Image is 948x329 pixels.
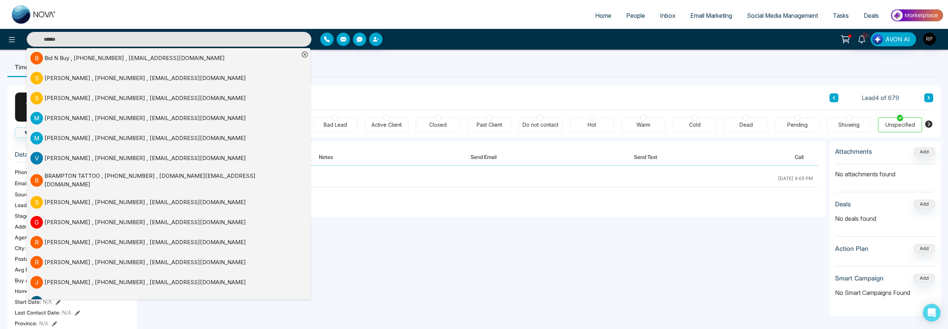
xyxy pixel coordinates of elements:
h3: Details [15,151,130,162]
button: Call [15,127,51,138]
div: Past Client [477,121,502,129]
span: People [626,12,645,19]
img: Lead Flow [872,34,883,44]
h3: Deals [835,200,851,208]
img: Nova CRM Logo [12,5,56,24]
div: Open Intercom Messenger [923,304,941,322]
img: User Avatar [923,33,936,45]
div: [PERSON_NAME] , [PHONE_NUMBER] , [EMAIL_ADDRESS][DOMAIN_NAME] [44,134,246,143]
h3: Attachments [835,148,872,155]
div: Dead [740,121,753,129]
span: Address: [15,223,47,230]
span: Phone: [15,168,31,176]
span: Avg Property Price : [15,266,61,273]
div: Showing [838,121,859,129]
div: BRAMPTON TATTOO , [PHONE_NUMBER] , [DOMAIN_NAME][EMAIL_ADDRESS][DOMAIN_NAME] [44,172,299,189]
a: Email Marketing [683,9,740,23]
span: 10+ [862,32,868,39]
span: Home [595,12,611,19]
p: R [30,256,43,269]
div: Active Client [371,121,402,129]
span: Tasks [833,12,849,19]
a: Inbox [652,9,683,23]
span: Start Date : [15,298,41,306]
div: Closed [429,121,447,129]
p: B [30,52,43,64]
a: Deals [856,9,886,23]
p: No deals found [835,214,935,223]
span: Last Contact Date : [15,309,60,316]
button: Add [914,274,935,283]
span: N/A [62,309,71,316]
a: Tasks [825,9,856,23]
button: Call [780,149,818,165]
li: Timeline [7,57,46,77]
button: Add [914,244,935,253]
span: AVON AI [885,35,910,44]
p: D [30,296,43,309]
button: Send Email [456,149,511,165]
h3: Action Plan [835,245,868,252]
p: No Smart Campaigns Found [835,288,935,297]
div: [PERSON_NAME] , [PHONE_NUMBER] , [EMAIL_ADDRESS][DOMAIN_NAME] [44,94,246,103]
div: Cold [689,121,701,129]
div: [PERSON_NAME] , [PHONE_NUMBER] , [EMAIL_ADDRESS][DOMAIN_NAME] [44,258,246,267]
button: Notes [304,149,348,165]
p: M [30,112,43,124]
div: [PERSON_NAME] , [PHONE_NUMBER] , [EMAIL_ADDRESS][DOMAIN_NAME] [44,74,246,83]
span: Buy Area : [15,276,39,284]
span: Stage: [15,212,30,220]
p: S [30,92,43,104]
p: V [30,152,43,164]
span: Email: [15,179,29,187]
span: N/A [43,298,52,306]
div: [PERSON_NAME] , [PHONE_NUMBER] , [EMAIL_ADDRESS][DOMAIN_NAME] [44,198,246,207]
span: N/A [39,319,48,327]
a: 10+ [853,32,871,45]
h3: Smart Campaign [835,275,884,282]
div: Pending [787,121,808,129]
div: [PERSON_NAME] , [PHONE_NUMBER] , [EMAIL_ADDRESS][DOMAIN_NAME] [44,154,246,163]
p: j [30,276,43,289]
div: Warm [637,121,650,129]
div: [PERSON_NAME] , [PHONE_NUMBER] , [EMAIL_ADDRESS][DOMAIN_NAME] [44,278,246,287]
div: Bid N Buy , [PHONE_NUMBER] , [EMAIL_ADDRESS][DOMAIN_NAME] [44,54,225,63]
span: Email Marketing [690,12,732,19]
div: [PERSON_NAME] , [PHONE_NUMBER] , [EMAIL_ADDRESS][DOMAIN_NAME] [44,238,246,247]
span: Lead Type: [15,201,41,209]
div: [PERSON_NAME] , [PHONE_NUMBER] , [EMAIL_ADDRESS][DOMAIN_NAME] [44,114,246,123]
span: Social Media Management [747,12,818,19]
div: [PERSON_NAME] , [PHONE_NUMBER] , [EMAIL_ADDRESS][DOMAIN_NAME] [44,218,246,227]
div: Unspecified [885,121,915,129]
div: V [15,92,44,122]
p: R [30,236,43,249]
span: Agent: [15,233,31,241]
img: Market-place.gif [890,7,944,24]
p: B [30,174,43,187]
span: Lead 4 of 679 [862,93,899,102]
button: Add [914,200,935,209]
a: People [619,9,652,23]
button: Send Text [619,149,672,165]
div: [PERSON_NAME] , [PHONE_NUMBER] , [EMAIL_ADDRESS][DOMAIN_NAME] [44,298,246,307]
p: G [30,216,43,229]
p: S [30,196,43,209]
span: Province : [15,319,37,327]
span: Inbox [660,12,675,19]
a: Social Media Management [740,9,825,23]
span: City : [15,244,26,252]
a: Home [588,9,619,23]
div: Do not contact [523,121,558,129]
span: Source: [15,190,33,198]
span: Home Type : [15,287,44,295]
span: Add [914,148,935,154]
p: S [30,72,43,84]
span: Deals [864,12,879,19]
div: [DATE] 9:05 PM [778,175,813,185]
p: m [30,132,43,144]
button: Add [914,147,935,156]
p: No attachments found [835,164,935,179]
div: Hot [588,121,596,129]
div: Bad Lead [324,121,347,129]
span: Postal Code : [15,255,45,263]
